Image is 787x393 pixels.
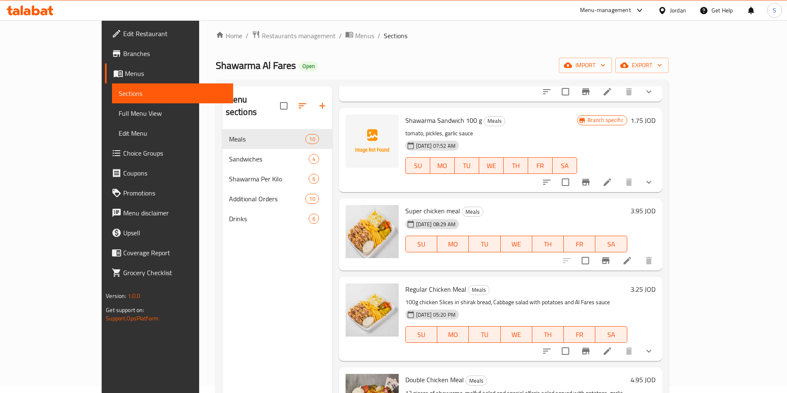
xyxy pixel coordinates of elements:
[112,123,233,143] a: Edit Menu
[599,329,624,341] span: SA
[619,172,639,192] button: delete
[305,194,319,204] div: items
[462,207,483,217] div: Meals
[472,329,497,341] span: TU
[602,87,612,97] a: Edit menu item
[507,160,525,172] span: TH
[564,326,595,343] button: FR
[441,238,465,250] span: MO
[309,175,319,183] span: 6
[602,346,612,356] a: Edit menu item
[123,248,227,258] span: Coverage Report
[355,31,374,41] span: Menus
[615,58,669,73] button: export
[378,31,380,41] li: /
[501,236,532,252] button: WE
[106,305,144,315] span: Get support on:
[482,160,500,172] span: WE
[501,326,532,343] button: WE
[216,30,669,41] nav: breadcrumb
[441,329,465,341] span: MO
[468,285,490,295] div: Meals
[105,243,233,263] a: Coverage Report
[576,82,596,102] button: Branch-specific-item
[458,160,476,172] span: TU
[531,160,549,172] span: FR
[299,61,318,71] div: Open
[216,56,296,75] span: Shawarma Al Fares
[536,238,560,250] span: TH
[455,157,479,174] button: TU
[576,341,596,361] button: Branch-specific-item
[125,68,227,78] span: Menus
[306,195,318,203] span: 10
[112,83,233,103] a: Sections
[622,256,632,266] a: Edit menu item
[437,236,469,252] button: MO
[504,238,529,250] span: WE
[123,188,227,198] span: Promotions
[644,177,654,187] svg: Show Choices
[537,82,557,102] button: sort-choices
[123,148,227,158] span: Choice Groups
[346,205,399,258] img: Super chicken meal
[105,24,233,44] a: Edit Restaurant
[305,134,319,144] div: items
[479,157,504,174] button: WE
[222,169,332,189] div: Shawarma Per Kilo6
[384,31,407,41] span: Sections
[644,87,654,97] svg: Show Choices
[222,126,332,232] nav: Menu sections
[123,268,227,278] span: Grocery Checklist
[222,209,332,229] div: Drinks6
[532,326,564,343] button: TH
[106,313,158,324] a: Support.OpsPlatform
[409,329,434,341] span: SU
[405,373,464,386] span: Double Chicken Meal
[346,283,399,337] img: Regular Chicken Meal
[405,283,466,295] span: Regular Chicken Meal
[434,160,451,172] span: MO
[469,236,500,252] button: TU
[484,116,505,126] span: Meals
[430,157,455,174] button: MO
[105,183,233,203] a: Promotions
[229,134,306,144] span: Meals
[536,329,560,341] span: TH
[773,6,776,15] span: S
[580,5,631,15] div: Menu-management
[565,60,605,71] span: import
[639,82,659,102] button: show more
[119,128,227,138] span: Edit Menu
[309,154,319,164] div: items
[567,238,592,250] span: FR
[567,329,592,341] span: FR
[413,220,459,228] span: [DATE] 08:29 AM
[339,31,342,41] li: /
[466,376,487,386] span: Meals
[275,97,292,115] span: Select all sections
[631,374,655,386] h6: 4.95 JOD
[409,238,434,250] span: SU
[106,290,126,301] span: Version:
[528,157,553,174] button: FR
[405,128,577,139] p: tomato, pickles, garlic sauce
[559,58,612,73] button: import
[229,194,306,204] span: Additional Orders
[595,326,627,343] button: SA
[619,341,639,361] button: delete
[577,252,594,269] span: Select to update
[413,311,459,319] span: [DATE] 05:20 PM
[229,154,309,164] div: Sandwiches
[309,174,319,184] div: items
[631,283,655,295] h6: 3.25 JOD
[584,116,627,124] span: Branch specific
[105,223,233,243] a: Upsell
[229,214,309,224] span: Drinks
[112,103,233,123] a: Full Menu View
[622,60,662,71] span: export
[576,172,596,192] button: Branch-specific-item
